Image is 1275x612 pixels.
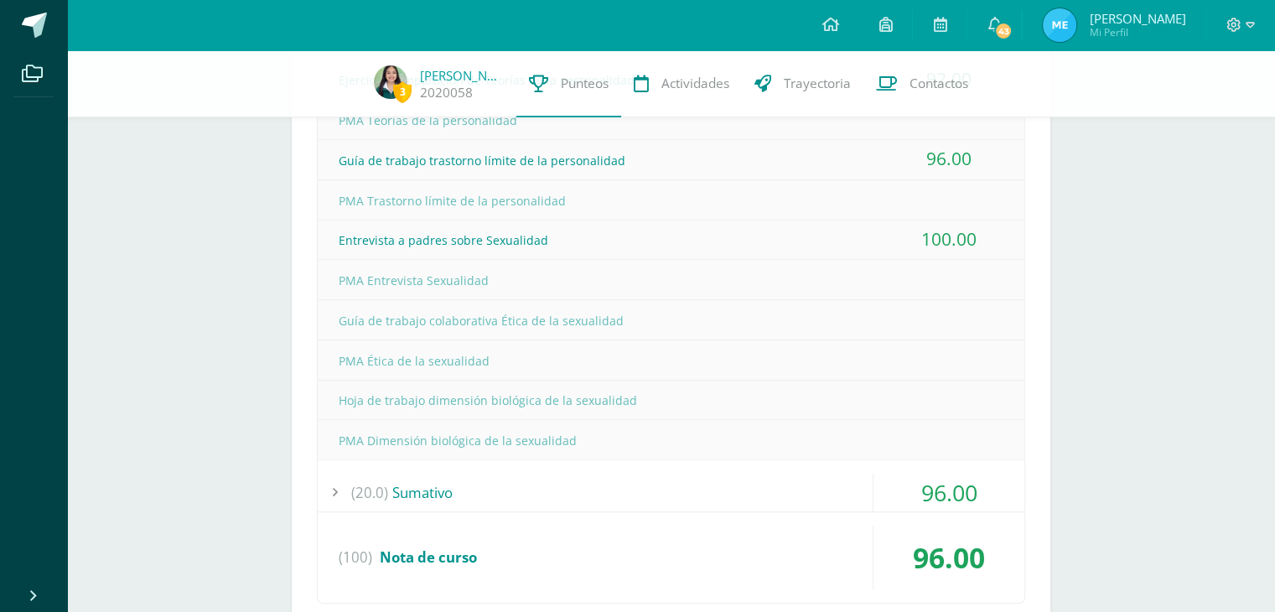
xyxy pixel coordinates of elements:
div: PMA Ética de la sexualidad [318,342,1024,380]
div: 96.00 [873,140,1024,178]
div: Entrevista a padres sobre Sexualidad [318,221,1024,259]
div: Sumativo [318,474,1024,511]
span: Nota de curso [380,547,477,567]
span: Actividades [661,75,729,92]
span: Mi Perfil [1089,25,1185,39]
span: Contactos [910,75,968,92]
div: Hoja de trabajo dimensión biológica de la sexualidad [318,381,1024,419]
div: 96.00 [873,526,1024,589]
a: Actividades [621,50,742,117]
img: 1081ff69c784832f7e8e7ec1b2af4791.png [1043,8,1076,42]
div: PMA Dimensión biológica de la sexualidad [318,422,1024,459]
span: (100) [339,526,372,589]
span: Trayectoria [784,75,851,92]
span: 3 [393,81,412,102]
div: PMA Entrevista Sexualidad [318,262,1024,299]
span: [PERSON_NAME] [1089,10,1185,27]
a: Trayectoria [742,50,863,117]
div: 100.00 [873,220,1024,258]
img: 1044221fe810fcca0147477d1eff99cf.png [374,65,407,99]
span: Punteos [561,75,609,92]
div: Guía de trabajo trastorno límite de la personalidad [318,142,1024,179]
div: 96.00 [873,474,1024,511]
span: 43 [994,22,1013,40]
a: Punteos [516,50,621,117]
span: (20.0) [351,474,388,511]
a: 2020058 [420,84,473,101]
div: PMA Teorías de la personalidad [318,101,1024,139]
div: Guía de trabajo colaborativa Ética de la sexualidad [318,302,1024,340]
a: [PERSON_NAME] [420,67,504,84]
div: PMA Trastorno límite de la personalidad [318,182,1024,220]
a: Contactos [863,50,981,117]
